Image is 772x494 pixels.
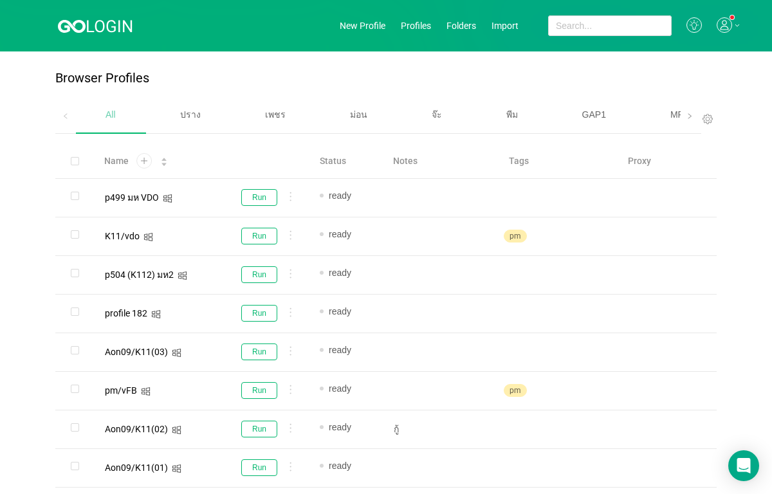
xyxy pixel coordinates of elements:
span: ready [329,190,351,201]
span: ready [329,383,351,394]
span: Status [320,154,346,168]
div: profile 182 [105,309,147,318]
span: ready [329,422,351,432]
sup: 1 [730,15,734,19]
i: icon: caret-up [161,156,168,160]
div: p499 มห VDO [105,193,159,202]
span: Name [104,154,129,168]
i: icon: windows [141,387,151,396]
span: Notes [393,154,418,168]
span: เพชร [265,109,286,120]
a: Folders [446,21,476,31]
i: icon: windows [172,464,181,473]
span: Tags [509,154,529,168]
i: icon: windows [172,425,181,435]
input: Search... [548,15,672,36]
span: Aon09/K11(02) [105,424,168,434]
i: icon: windows [172,348,181,358]
div: All [76,98,145,131]
i: icon: windows [163,194,172,203]
a: Profiles [401,21,431,31]
i: icon: left [62,113,69,120]
div: Open Intercom Messenger [728,450,759,481]
button: Run [241,266,277,283]
span: ปราง [180,109,201,120]
span: ม่อน [350,109,367,120]
span: ready [329,461,351,471]
a: New Profile [340,21,385,31]
button: Run [241,305,277,322]
button: Run [241,421,277,437]
p: กู้ [394,423,488,435]
i: icon: windows [143,232,153,242]
span: ready [329,306,351,316]
button: Run [241,382,277,399]
a: Import [492,21,519,31]
button: Run [241,189,277,206]
span: Aon09/K11(01) [105,462,168,473]
div: Sort [160,156,168,165]
span: Aon09/K11(03) [105,347,168,357]
div: K11/vdo [105,232,140,241]
span: ready [329,345,351,355]
button: Run [241,228,277,244]
button: Run [241,459,277,476]
span: พีม [506,109,518,120]
div: pm/vFB [105,386,137,395]
i: icon: windows [178,271,187,280]
span: MR.K [670,109,693,120]
span: Proxy [628,154,651,168]
span: p504 (K112) มห2 [105,270,174,280]
p: Browser Profiles [55,71,149,86]
span: จ๊ะ [432,109,442,120]
i: icon: caret-down [161,161,168,165]
button: Run [241,343,277,360]
span: ready [329,229,351,239]
span: GAP1 [582,109,606,120]
span: ready [329,268,351,278]
i: icon: right [686,113,693,120]
i: icon: windows [151,309,161,319]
